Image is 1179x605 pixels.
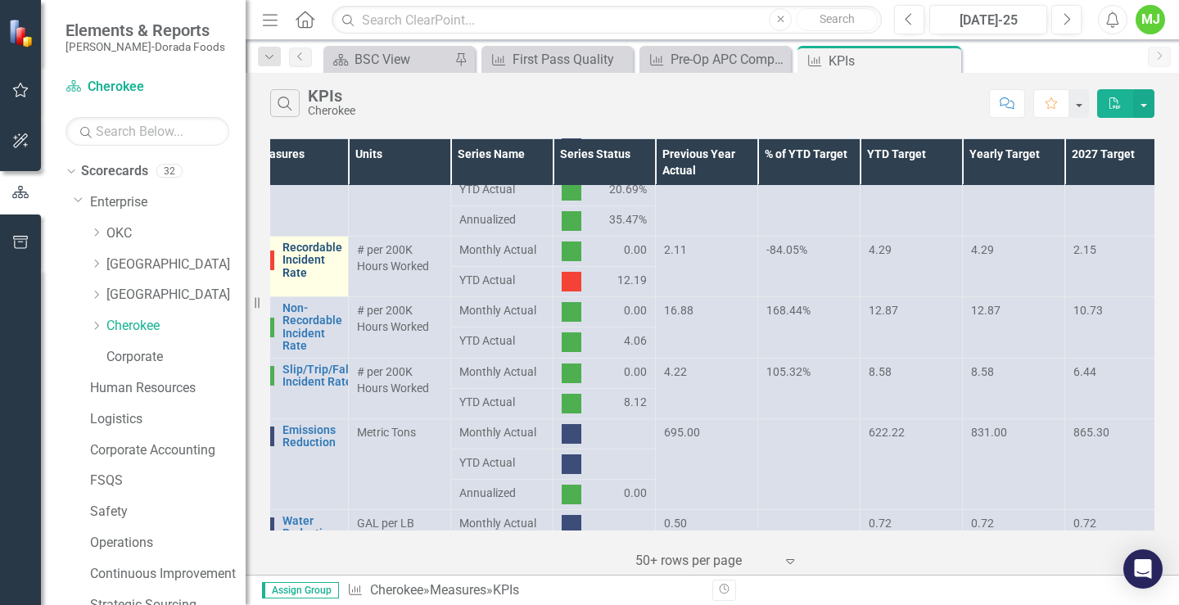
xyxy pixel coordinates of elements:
[357,243,429,273] span: # per 200K Hours Worked
[869,426,905,439] span: 622.22
[90,472,246,490] a: FSQS
[562,454,581,474] img: No Information
[1073,304,1103,317] span: 10.73
[246,237,349,297] td: Double-Click to Edit Right Click for Context Menu
[282,363,352,389] a: Slip/Trip/Fall Incident Rate
[553,418,656,449] td: Double-Click to Edit
[562,181,581,201] img: Above Target
[430,582,486,598] a: Measures
[327,49,450,70] a: BSC View
[562,211,581,231] img: Above Target
[624,332,647,352] span: 4.06
[869,365,892,378] span: 8.58
[929,5,1047,34] button: [DATE]-25
[156,165,183,178] div: 32
[1136,5,1165,34] button: MJ
[935,11,1041,30] div: [DATE]-25
[90,565,246,584] a: Continuous Improvement
[106,317,246,336] a: Cherokee
[459,485,544,501] span: Annualized
[609,211,647,231] span: 35.47%
[820,12,855,25] span: Search
[766,243,807,256] span: -84.05%
[90,534,246,553] a: Operations
[459,181,544,197] span: YTD Actual
[513,49,629,70] div: First Pass Quality
[90,503,246,521] a: Safety
[664,517,687,530] span: 0.50
[971,304,1001,317] span: 12.87
[562,363,581,383] img: Above Target
[1123,549,1163,589] div: Open Intercom Messenger
[332,6,882,34] input: Search ClearPoint...
[459,272,544,288] span: YTD Actual
[869,243,892,256] span: 4.29
[246,146,349,237] td: Double-Click to Edit Right Click for Context Menu
[459,242,544,258] span: Monthly Actual
[562,515,581,535] img: No Information
[624,242,647,261] span: 0.00
[282,424,340,449] a: Emissions Reduction
[459,515,544,531] span: Monthly Actual
[664,365,687,378] span: 4.22
[644,49,787,70] a: Pre-Op APC Compliance
[262,582,339,598] span: Assign Group
[106,286,246,305] a: [GEOGRAPHIC_DATA]
[90,193,246,212] a: Enterprise
[1073,243,1096,256] span: 2.15
[8,18,38,47] img: ClearPoint Strategy
[65,117,229,146] input: Search Below...
[308,87,355,105] div: KPIs
[106,255,246,274] a: [GEOGRAPHIC_DATA]
[971,426,1007,439] span: 831.00
[459,424,544,440] span: Monthly Actual
[282,302,342,353] a: Non-Recordable Incident Rate
[81,162,148,181] a: Scorecards
[246,297,349,359] td: Double-Click to Edit Right Click for Context Menu
[357,426,416,439] span: Metric Tons
[106,224,246,243] a: OKC
[562,242,581,261] img: Above Target
[562,302,581,322] img: Above Target
[869,304,898,317] span: 12.87
[971,243,994,256] span: 4.29
[65,40,225,53] small: [PERSON_NAME]-Dorada Foods
[766,304,811,317] span: 168.44%
[357,365,429,395] span: # per 200K Hours Worked
[459,454,544,471] span: YTD Actual
[355,49,450,70] div: BSC View
[617,272,647,291] span: 12.19
[282,242,342,279] a: Recordable Incident Rate
[308,105,355,117] div: Cherokee
[829,51,957,71] div: KPIs
[624,485,647,504] span: 0.00
[624,363,647,383] span: 0.00
[246,418,349,509] td: Double-Click to Edit Right Click for Context Menu
[971,365,994,378] span: 8.58
[1073,517,1096,530] span: 0.72
[486,49,629,70] a: First Pass Quality
[562,424,581,444] img: No Information
[624,394,647,413] span: 8.12
[562,332,581,352] img: Above Target
[624,302,647,322] span: 0.00
[90,379,246,398] a: Human Resources
[796,8,878,31] button: Search
[971,517,994,530] span: 0.72
[65,78,229,97] a: Cherokee
[1073,426,1109,439] span: 865.30
[664,426,700,439] span: 695.00
[493,582,519,598] div: KPIs
[671,49,787,70] div: Pre-Op APC Compliance
[459,302,544,318] span: Monthly Actual
[562,394,581,413] img: Above Target
[246,358,349,418] td: Double-Click to Edit Right Click for Context Menu
[1073,365,1096,378] span: 6.44
[459,394,544,410] span: YTD Actual
[609,181,647,201] span: 20.69%
[347,581,700,600] div: » »
[370,582,423,598] a: Cherokee
[459,363,544,380] span: Monthly Actual
[357,304,429,333] span: # per 200K Hours Worked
